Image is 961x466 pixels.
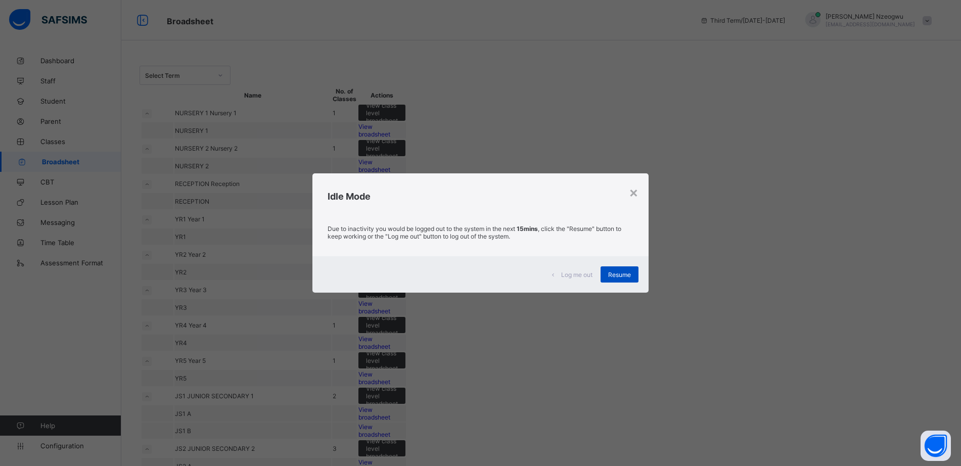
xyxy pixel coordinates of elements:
strong: 15mins [517,225,538,232]
p: Due to inactivity you would be logged out to the system in the next , click the "Resume" button t... [328,225,633,240]
button: Open asap [921,431,951,461]
h2: Idle Mode [328,191,633,202]
div: × [629,183,638,201]
span: Log me out [561,271,592,278]
span: Resume [608,271,631,278]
